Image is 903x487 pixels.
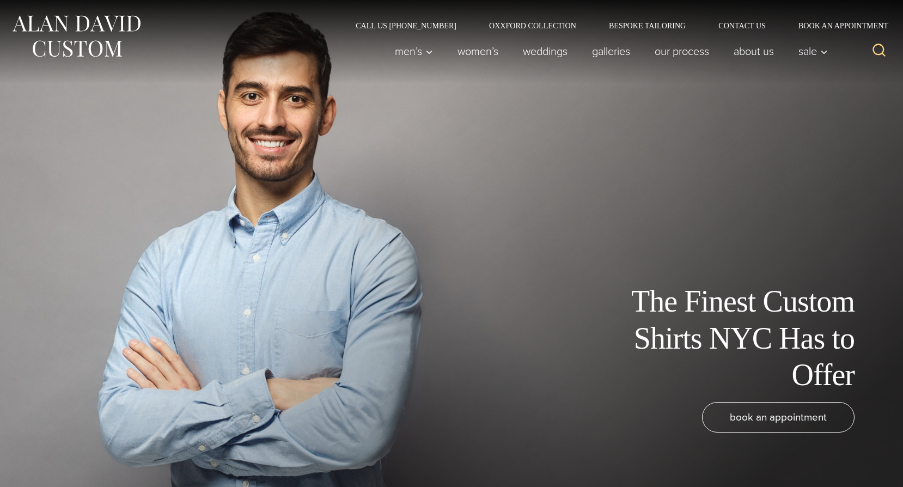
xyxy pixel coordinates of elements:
[339,22,892,29] nav: Secondary Navigation
[643,40,722,62] a: Our Process
[609,283,855,393] h1: The Finest Custom Shirts NYC Has to Offer
[580,40,643,62] a: Galleries
[722,40,786,62] a: About Us
[395,46,433,57] span: Men’s
[866,38,892,64] button: View Search Form
[593,22,702,29] a: Bespoke Tailoring
[446,40,511,62] a: Women’s
[702,402,855,433] a: book an appointment
[730,409,827,425] span: book an appointment
[798,46,828,57] span: Sale
[702,22,782,29] a: Contact Us
[511,40,580,62] a: weddings
[383,40,834,62] nav: Primary Navigation
[339,22,473,29] a: Call Us [PHONE_NUMBER]
[782,22,892,29] a: Book an Appointment
[11,12,142,60] img: Alan David Custom
[473,22,593,29] a: Oxxford Collection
